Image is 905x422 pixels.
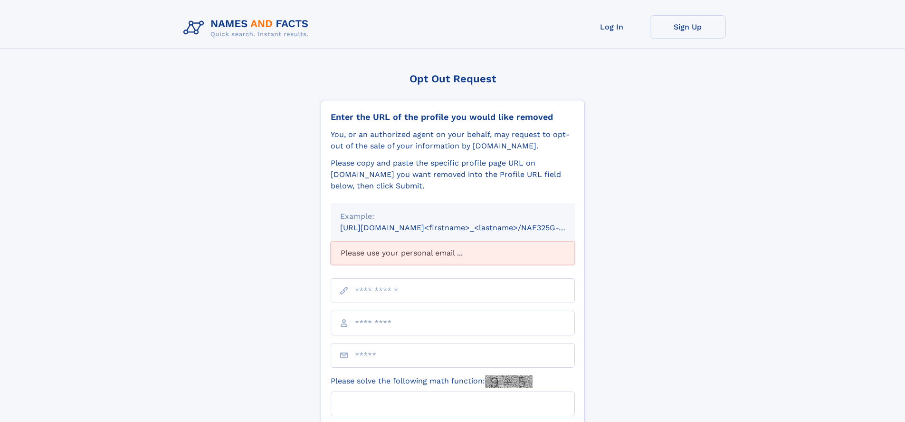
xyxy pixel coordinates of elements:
div: Opt Out Request [321,73,585,85]
label: Please solve the following math function: [331,375,533,388]
div: You, or an authorized agent on your behalf, may request to opt-out of the sale of your informatio... [331,129,575,152]
div: Enter the URL of the profile you would like removed [331,112,575,122]
a: Sign Up [650,15,726,39]
img: Logo Names and Facts [180,15,316,41]
small: [URL][DOMAIN_NAME]<firstname>_<lastname>/NAF325G-xxxxxxxx [340,223,593,232]
div: Please copy and paste the specific profile page URL on [DOMAIN_NAME] you want removed into the Pr... [331,157,575,192]
a: Log In [574,15,650,39]
div: Example: [340,211,565,222]
div: Please use your personal email ... [331,241,575,265]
